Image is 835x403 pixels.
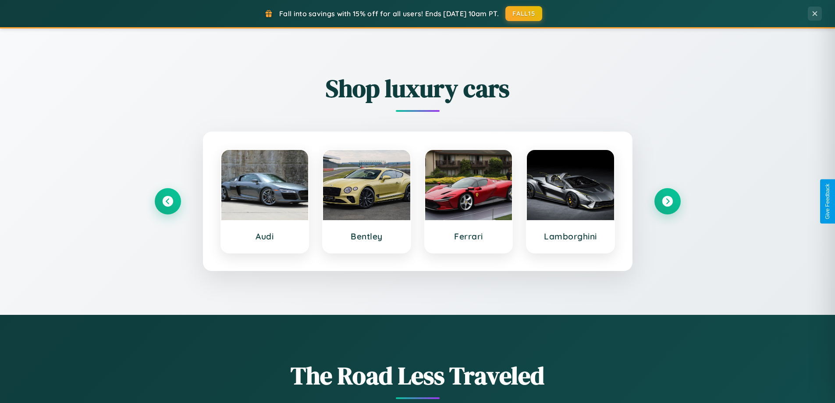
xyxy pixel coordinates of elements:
[505,6,542,21] button: FALL15
[279,9,499,18] span: Fall into savings with 15% off for all users! Ends [DATE] 10am PT.
[155,71,681,105] h2: Shop luxury cars
[434,231,504,242] h3: Ferrari
[536,231,605,242] h3: Lamborghini
[332,231,402,242] h3: Bentley
[230,231,300,242] h3: Audi
[155,359,681,392] h1: The Road Less Traveled
[824,184,831,219] div: Give Feedback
